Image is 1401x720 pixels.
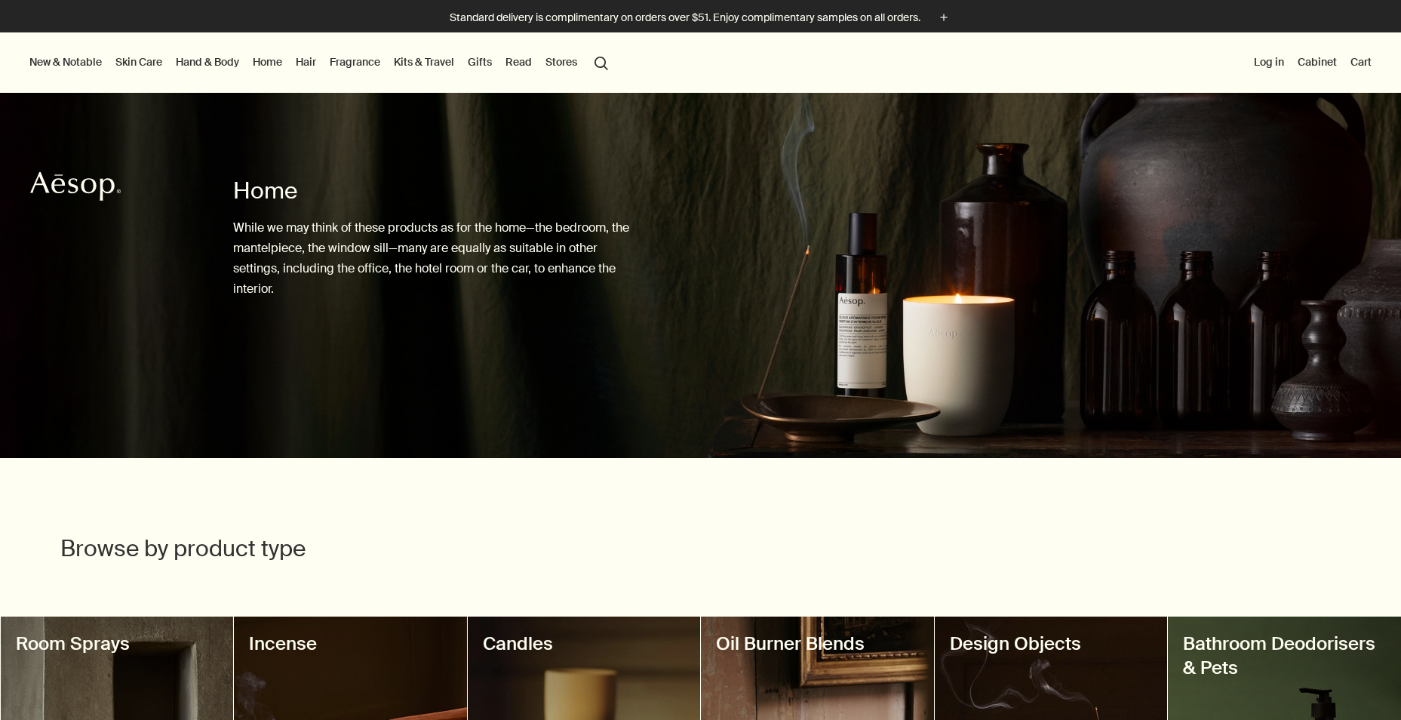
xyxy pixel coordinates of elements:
a: Read [502,52,535,72]
a: Kits & Travel [391,52,457,72]
a: Cabinet [1295,52,1340,72]
h3: Oil Burner Blends [716,632,919,656]
h3: Incense [249,632,452,656]
nav: primary [26,32,615,93]
p: Standard delivery is complimentary on orders over $51. Enjoy complimentary samples on all orders. [450,10,920,26]
a: Hair [293,52,319,72]
h1: Home [233,176,640,206]
h3: Candles [483,632,686,656]
a: Gifts [465,52,495,72]
a: Hand & Body [173,52,242,72]
a: Home [250,52,285,72]
button: Standard delivery is complimentary on orders over $51. Enjoy complimentary samples on all orders. [450,9,952,26]
p: While we may think of these products as for the home—the bedroom, the mantelpiece, the window sil... [233,217,640,300]
svg: Aesop [30,171,121,202]
button: Log in [1251,52,1287,72]
h2: Browse by product type [60,534,487,564]
button: New & Notable [26,52,105,72]
h3: Bathroom Deodorisers & Pets [1183,632,1386,680]
nav: supplementary [1251,32,1375,93]
button: Open search [588,48,615,76]
button: Cart [1347,52,1375,72]
h3: Room Sprays [16,632,219,656]
a: Fragrance [327,52,383,72]
a: Skin Care [112,52,165,72]
button: Stores [542,52,580,72]
h3: Design Objects [950,632,1153,656]
a: Aesop [26,168,124,209]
